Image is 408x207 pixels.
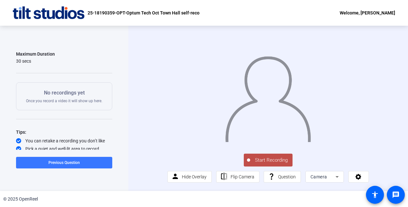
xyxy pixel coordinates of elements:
mat-icon: question_mark [268,173,276,181]
div: You can retake a recording you don’t like [16,138,112,144]
span: Flip Camera [231,174,254,179]
img: OpenReel logo [13,6,84,19]
div: Maximum Duration [16,50,55,58]
div: Pick a quiet and well-lit area to record [16,146,112,152]
button: Flip Camera [216,171,259,183]
button: Hide Overlay [167,171,212,183]
img: overlay [225,51,311,142]
button: Start Recording [244,154,293,166]
span: Camera [310,174,327,179]
div: Tips: [16,128,112,136]
mat-icon: flip [220,173,228,181]
button: Previous Question [16,157,112,168]
p: 25-18190359-OPT-Optum Tech Oct Town Hall self-reco [88,9,200,17]
span: Start Recording [250,157,293,164]
p: No recordings yet [26,89,102,97]
mat-icon: message [392,191,400,199]
div: Once you record a video it will show up here. [26,89,102,104]
button: Question [264,171,301,183]
span: Hide Overlay [182,174,207,179]
span: Previous Question [48,160,80,165]
div: 30 secs [16,58,55,64]
mat-icon: person [171,173,179,181]
mat-icon: accessibility [371,191,379,199]
span: Question [278,174,296,179]
div: Welcome, [PERSON_NAME] [340,9,395,17]
div: © 2025 OpenReel [3,196,38,203]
